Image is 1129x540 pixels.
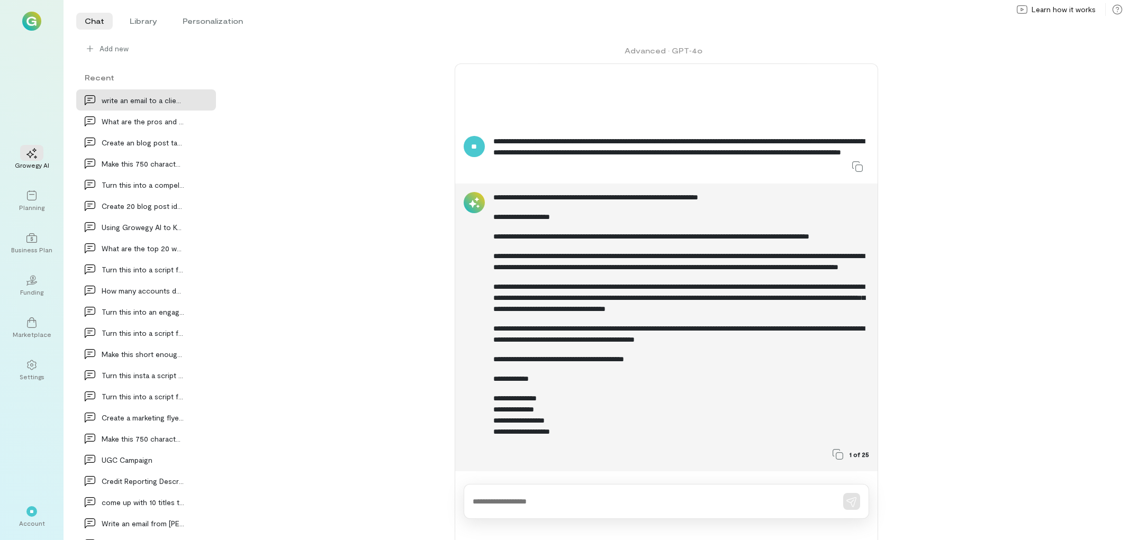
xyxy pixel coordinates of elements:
[102,306,184,317] div: Turn this into an engaging script for a social me…
[102,158,184,169] div: Make this 750 characters or less without missing…
[1032,4,1096,15] span: Learn how it works
[850,450,869,459] span: 1 of 25
[102,95,184,106] div: write an email to a client declining Order #16943…
[102,179,184,190] div: Turn this into a compelling Reel script targeting…
[102,475,184,487] div: Credit Reporting Descrepancies
[102,137,184,148] div: Create an blog post targeting Small Business Owne…
[102,391,184,402] div: Turn this into a script for a facebook reel: Wha…
[15,161,49,169] div: Growegy AI
[13,351,51,389] a: Settings
[11,245,52,254] div: Business Plan
[102,264,184,275] div: Turn this into a script for a facebook reel: Cur…
[13,224,51,262] a: Business Plan
[102,243,184,254] div: What are the top 20 ways small business owners ca…
[13,309,51,347] a: Marketplace
[102,349,184,360] div: Make this short enough for a quarter page flyer:…
[20,372,44,381] div: Settings
[102,200,184,212] div: Create 20 blog post ideas for Growegy, Inc. (Grow…
[121,13,166,30] li: Library
[102,116,184,127] div: What are the pros and cons of a net 30 vs a tradi…
[102,518,184,529] div: Write an email from [PERSON_NAME] Twist, Customer Success…
[102,412,184,423] div: Create a marketing flyer for the company Re-Leash…
[102,497,184,508] div: come up with 10 titles that say: Journey Towards…
[13,182,51,220] a: Planning
[20,288,43,296] div: Funding
[13,267,51,305] a: Funding
[19,519,45,527] div: Account
[102,433,184,444] div: Make this 750 characters or less: Paying Before…
[102,222,184,233] div: Using Growegy AI to Keep You Moving
[102,370,184,381] div: Turn this insta a script for an instagram reel:…
[76,13,113,30] li: Chat
[76,72,216,83] div: Recent
[102,454,184,465] div: UGC Campaign
[102,327,184,338] div: Turn this into a script for an Instagram Reel: W…
[100,43,129,54] span: Add new
[174,13,251,30] li: Personalization
[19,203,44,212] div: Planning
[102,285,184,296] div: How many accounts do I need to build a business c…
[13,330,51,338] div: Marketplace
[13,140,51,178] a: Growegy AI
